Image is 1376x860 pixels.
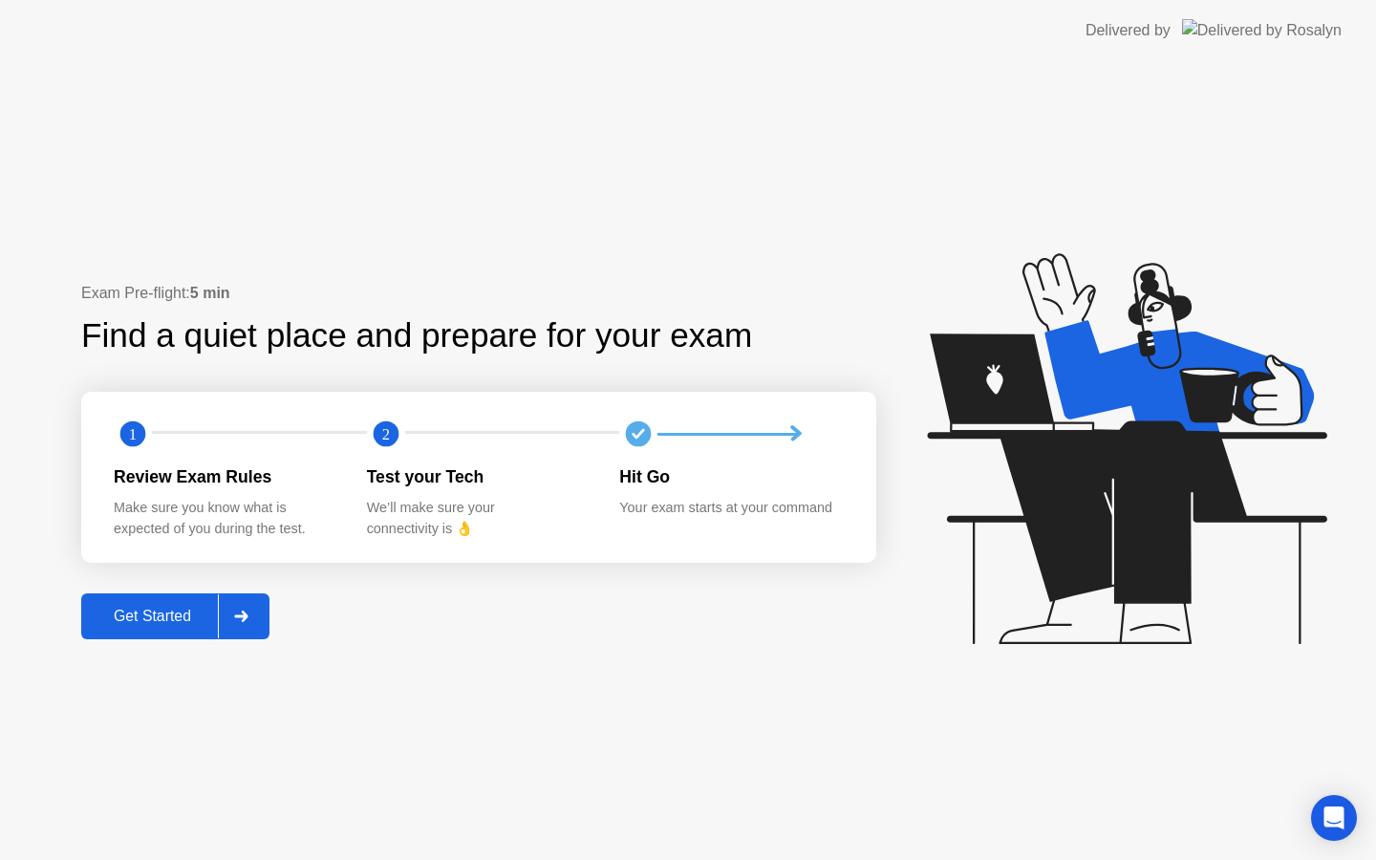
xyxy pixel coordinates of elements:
[190,285,230,301] b: 5 min
[1311,795,1357,841] div: Open Intercom Messenger
[382,425,390,443] text: 2
[619,498,842,519] div: Your exam starts at your command
[114,464,336,489] div: Review Exam Rules
[81,311,755,361] div: Find a quiet place and prepare for your exam
[367,464,590,489] div: Test your Tech
[114,498,336,539] div: Make sure you know what is expected of you during the test.
[81,282,876,305] div: Exam Pre-flight:
[619,464,842,489] div: Hit Go
[81,593,269,639] button: Get Started
[1182,19,1342,41] img: Delivered by Rosalyn
[87,608,218,625] div: Get Started
[367,498,590,539] div: We’ll make sure your connectivity is 👌
[1086,19,1171,42] div: Delivered by
[129,425,137,443] text: 1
